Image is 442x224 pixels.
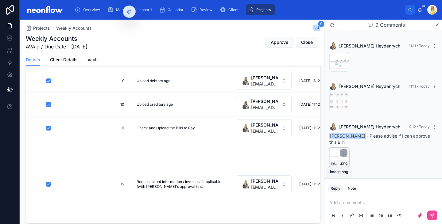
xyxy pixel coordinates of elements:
[339,124,400,130] span: [PERSON_NAME] Heydenrych
[299,126,320,131] span: [DATE] 11:12
[251,184,279,190] span: [EMAIL_ADDRESS][DOMAIN_NAME]
[251,122,279,128] span: [PERSON_NAME]
[137,126,195,131] span: Check and Upload the Bills to Pay
[271,39,288,45] span: Approve
[299,102,320,107] span: [DATE] 11:12
[251,128,279,134] span: [EMAIL_ADDRESS][DOMAIN_NAME]
[87,57,98,63] span: Vault
[246,4,275,15] a: Projects
[50,54,78,66] a: Client Details
[340,161,347,166] span: .png
[116,7,152,12] span: Manager Dashboard
[251,75,279,81] span: [PERSON_NAME]
[236,72,292,90] button: Select Button
[73,4,104,15] a: Overview
[91,102,124,107] span: 10
[251,81,279,87] span: [EMAIL_ADDRESS][DOMAIN_NAME]
[328,185,343,192] button: Reply
[339,83,400,89] span: [PERSON_NAME] Heydenrych
[200,7,212,12] span: Review
[409,44,430,48] span: 11:11 • Today
[56,25,92,31] a: Weekly Accounts
[329,133,430,145] span: - Please advise if I can approve this Bill?
[189,4,217,15] a: Review
[299,182,320,187] span: [DATE] 11:12
[218,4,245,15] a: Clients
[318,21,324,27] span: 9
[236,119,292,137] button: Select Button
[251,178,279,184] span: [PERSON_NAME]
[91,182,124,187] span: 12
[26,25,50,31] a: Projects
[348,186,356,191] div: Note
[91,126,124,131] span: 11
[26,34,87,43] h1: Weekly Accounts
[345,185,359,192] button: Note
[228,7,240,12] span: Clients
[339,43,400,49] span: [PERSON_NAME] Heydenrych
[26,43,87,50] span: AVAid / Due Date - [DATE]
[251,98,279,104] span: [PERSON_NAME]
[236,96,292,113] button: Select Button
[106,4,156,15] a: Manager Dashboard
[33,25,50,31] span: Projects
[331,161,340,166] span: image
[256,7,271,12] span: Projects
[313,25,320,32] button: 9
[375,21,405,28] span: 9 Comments
[409,84,430,89] span: 11:11 • Today
[329,133,366,139] span: [PERSON_NAME]
[236,175,292,193] button: Select Button
[25,5,65,15] img: App logo
[83,7,100,12] span: Overview
[70,3,405,17] div: scrollable content
[266,37,293,48] button: Approve
[330,169,348,174] div: image.png
[296,37,318,48] button: Close
[91,78,124,83] span: 9
[408,124,430,129] span: 11:12 • Today
[137,78,170,83] span: Upload debtors age
[301,39,313,45] span: Close
[137,179,226,189] span: Request client information / invoices if applicable (with [PERSON_NAME]'s approval first
[26,57,40,63] span: Details
[87,54,98,66] a: Vault
[168,7,184,12] span: Calendar
[251,104,279,111] span: [EMAIL_ADDRESS][DOMAIN_NAME]
[299,78,320,83] span: [DATE] 11:12
[137,102,173,107] span: Upload creditors age
[50,57,78,63] span: Client Details
[157,4,188,15] a: Calendar
[26,54,40,66] a: Details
